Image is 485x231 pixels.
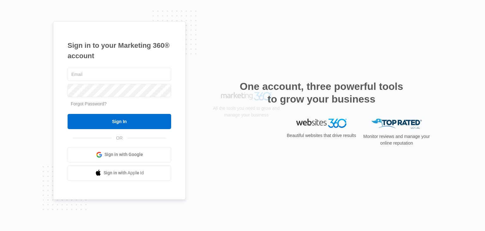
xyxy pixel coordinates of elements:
[361,133,432,147] p: Monitor reviews and manage your online reputation
[221,119,272,128] img: Marketing 360
[71,101,107,106] a: Forgot Password?
[68,165,171,181] a: Sign in with Apple Id
[105,151,143,158] span: Sign in with Google
[68,114,171,129] input: Sign In
[112,135,127,141] span: OR
[371,119,422,129] img: Top Rated Local
[68,147,171,162] a: Sign in with Google
[68,68,171,81] input: Email
[286,132,357,139] p: Beautiful websites that drive results
[296,119,347,128] img: Websites 360
[104,170,144,176] span: Sign in with Apple Id
[238,80,405,105] h2: One account, three powerful tools to grow your business
[68,40,171,61] h1: Sign in to your Marketing 360® account
[211,132,282,145] p: All the tools you need to grow and manage your business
